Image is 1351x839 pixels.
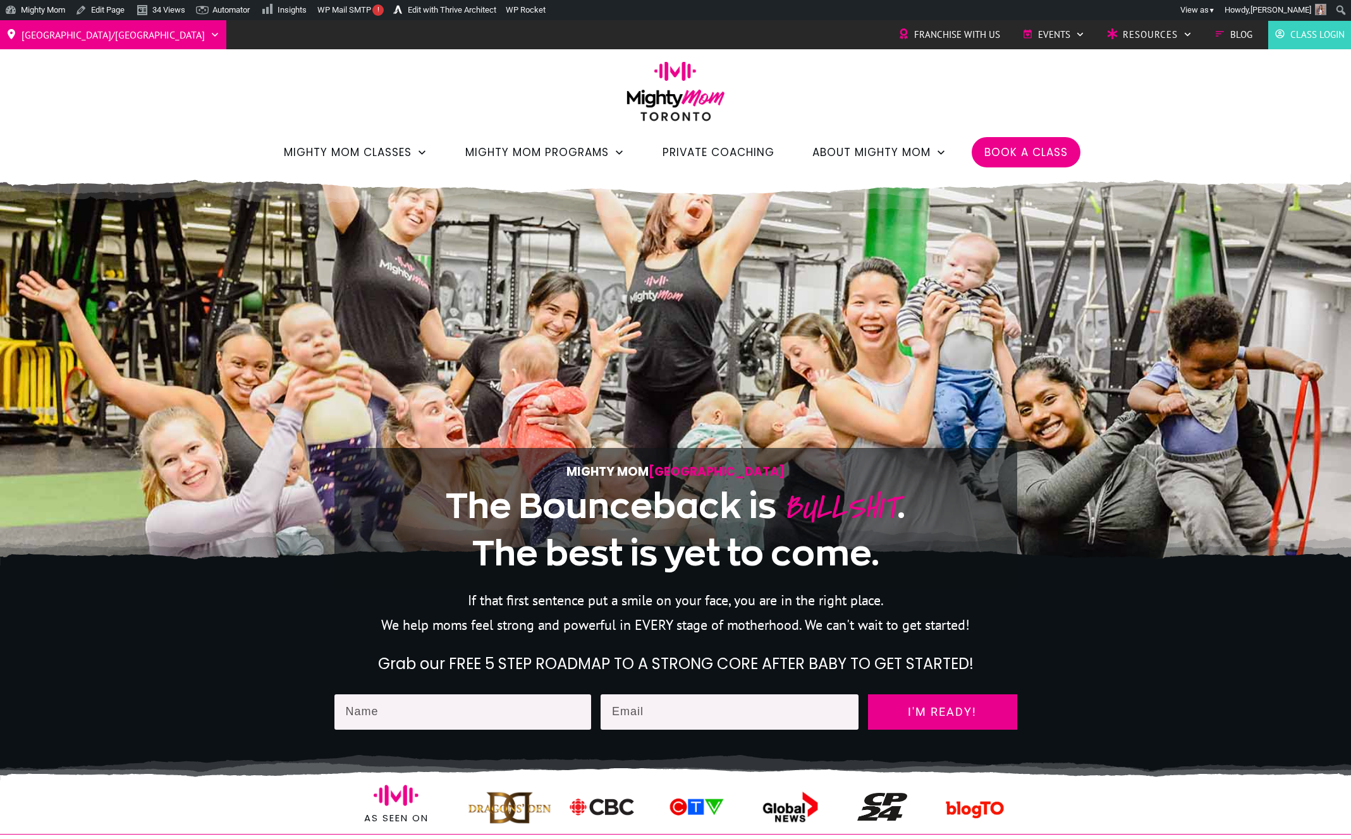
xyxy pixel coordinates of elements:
[812,142,931,163] span: About Mighty Mom
[984,142,1068,163] a: Book a Class
[1275,25,1345,44] a: Class Login
[660,795,731,818] img: ctv-logo-mighty-mom-news
[601,694,859,730] input: Email
[465,142,625,163] a: Mighty Mom Programs
[1250,5,1311,15] span: [PERSON_NAME]
[783,484,897,531] span: BULLSHIT
[465,142,609,163] span: Mighty Mom Programs
[373,483,979,576] h1: .
[278,5,307,15] span: Insights
[468,591,884,609] span: If that first sentence put a smile on your face, you are in the right place.
[879,706,1006,718] span: I'm ready!
[446,486,776,524] span: The Bounceback is
[1214,25,1252,44] a: Blog
[868,694,1017,730] a: I'm ready!
[374,773,419,818] img: ico-mighty-mom
[663,142,774,163] a: Private Coaching
[898,25,1000,44] a: Franchise with Us
[373,461,979,482] p: Mighty Mom
[335,653,1017,675] h2: Grab our FREE 5 STEP ROADMAP TO A STRONG CORE AFTER BABY TO GET STARTED!
[1209,6,1215,15] span: ▼
[472,534,879,572] span: The best is yet to come.
[6,25,220,45] a: [GEOGRAPHIC_DATA]/[GEOGRAPHIC_DATA]
[335,810,458,826] p: As seen on
[812,142,946,163] a: About Mighty Mom
[381,616,970,634] span: We help moms feel strong and powerful in EVERY stage of motherhood. We can't wait to get started!
[284,142,427,163] a: Mighty Mom Classes
[468,786,551,828] img: dragonsden
[857,793,907,821] img: CP24 Logo
[914,25,1000,44] span: Franchise with Us
[1230,25,1252,44] span: Blog
[372,4,384,16] span: !
[21,25,205,45] span: [GEOGRAPHIC_DATA]/[GEOGRAPHIC_DATA]
[567,795,638,818] img: mighty-mom-postpartum-fitness-jess-sennet-cbc
[284,142,412,163] span: Mighty Mom Classes
[334,694,592,730] input: Name
[1022,25,1085,44] a: Events
[649,463,785,480] span: [GEOGRAPHIC_DATA]
[620,61,731,130] img: mightymom-logo-toronto
[747,790,831,824] img: global-news-logo-mighty-mom-toronto-interview
[1290,25,1345,44] span: Class Login
[1107,25,1192,44] a: Resources
[1123,25,1178,44] span: Resources
[1038,25,1070,44] span: Events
